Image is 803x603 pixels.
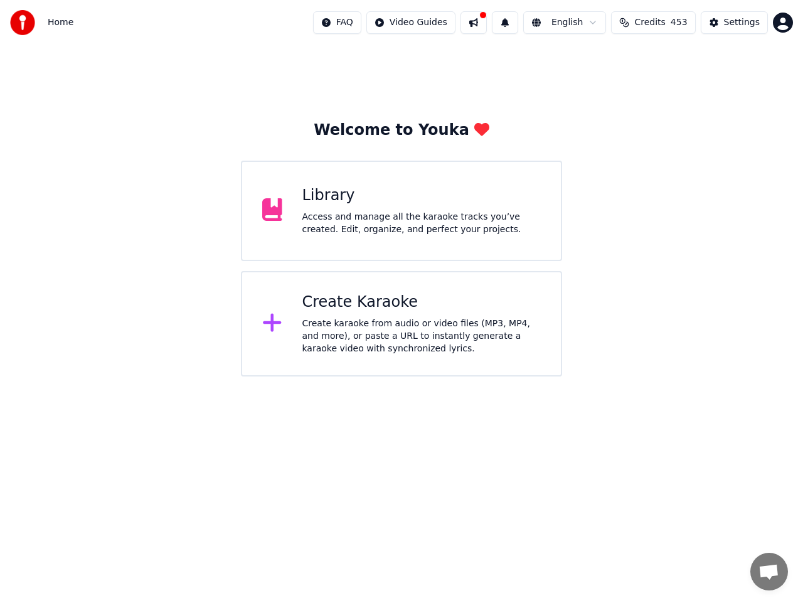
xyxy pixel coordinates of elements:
div: Access and manage all the karaoke tracks you’ve created. Edit, organize, and perfect your projects. [302,211,541,236]
div: Library [302,186,541,206]
div: Create Karaoke [302,292,541,312]
span: Credits [634,16,665,29]
nav: breadcrumb [48,16,73,29]
span: Home [48,16,73,29]
button: Credits453 [611,11,695,34]
span: 453 [671,16,688,29]
button: Video Guides [366,11,455,34]
div: Welcome to Youka [314,120,489,141]
img: youka [10,10,35,35]
button: Settings [701,11,768,34]
div: Open chat [750,553,788,590]
div: Create karaoke from audio or video files (MP3, MP4, and more), or paste a URL to instantly genera... [302,318,541,355]
div: Settings [724,16,760,29]
button: FAQ [313,11,361,34]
